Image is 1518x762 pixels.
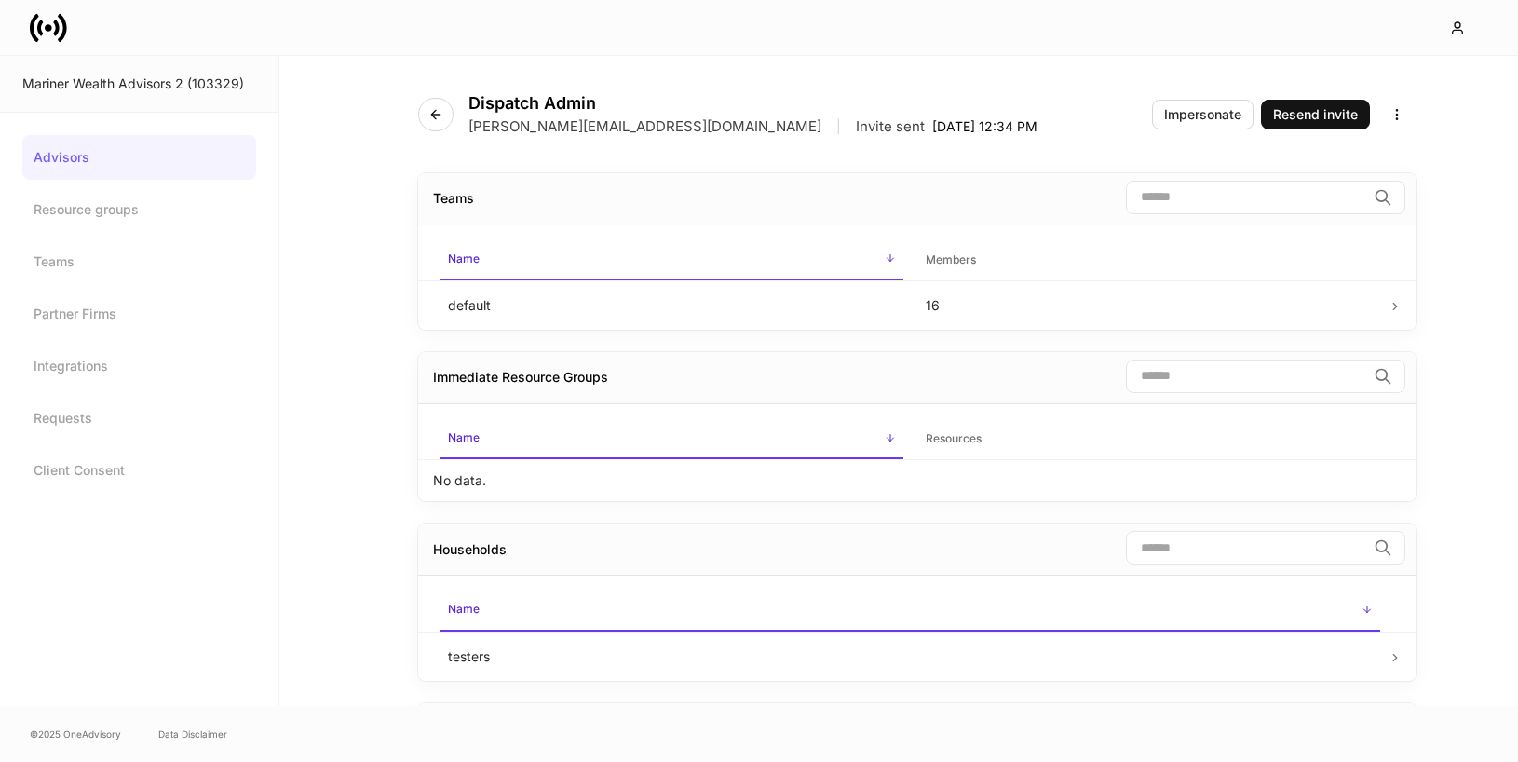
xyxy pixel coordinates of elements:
td: default [433,280,911,330]
h6: Resources [926,429,982,447]
span: Name [440,591,1380,631]
div: Teams [433,189,474,208]
span: © 2025 OneAdvisory [30,727,121,742]
p: | [836,117,841,136]
a: Partner Firms [22,292,256,336]
a: Requests [22,396,256,441]
h6: Name [448,250,480,267]
span: Members [918,241,1381,279]
a: Advisors [22,135,256,180]
div: Mariner Wealth Advisors 2 (103329) [22,75,256,93]
a: Client Consent [22,448,256,493]
p: No data. [433,471,486,490]
div: Immediate Resource Groups [433,368,608,387]
span: Resources [918,420,1381,458]
p: [PERSON_NAME][EMAIL_ADDRESS][DOMAIN_NAME] [468,117,821,136]
div: Households [433,540,507,559]
a: Teams [22,239,256,284]
button: Resend invite [1261,100,1370,129]
a: Data Disclaimer [158,727,227,742]
div: Resend invite [1273,108,1358,121]
h6: Members [926,251,976,268]
button: Impersonate [1152,100,1254,129]
h6: Name [448,429,480,446]
h6: Name [448,600,480,618]
p: [DATE] 12:34 PM [932,117,1037,136]
h4: Dispatch Admin [468,93,1037,114]
td: testers [433,632,1388,681]
span: Name [440,419,903,459]
div: Impersonate [1164,108,1241,121]
a: Integrations [22,344,256,388]
p: Invite sent [856,117,925,136]
td: 16 [911,280,1389,330]
a: Resource groups [22,187,256,232]
span: Name [440,240,903,280]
